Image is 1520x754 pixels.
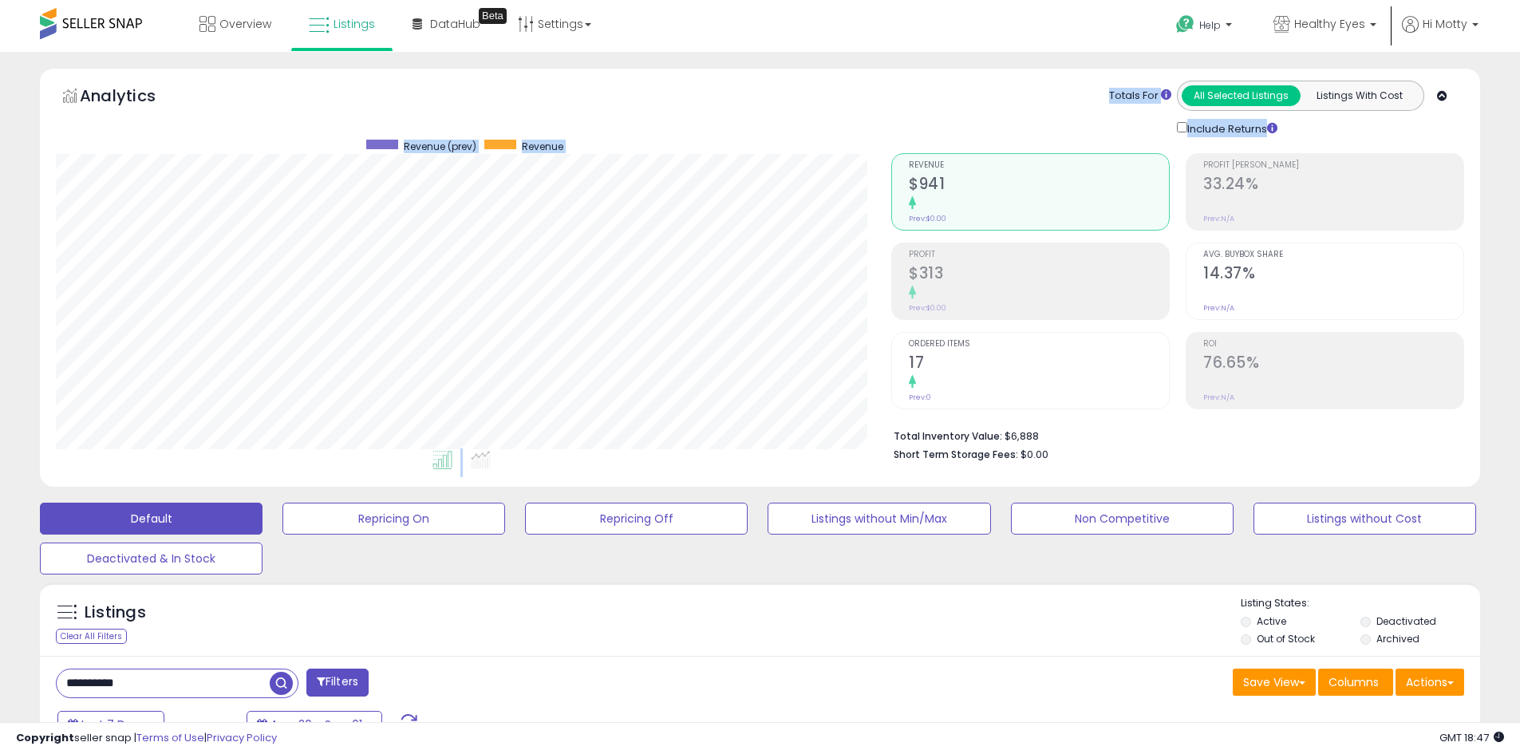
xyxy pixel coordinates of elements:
span: Compared to: [167,718,240,733]
h2: 76.65% [1203,353,1463,375]
button: Repricing On [282,503,505,535]
button: Default [40,503,263,535]
label: Archived [1376,632,1419,645]
button: Actions [1396,669,1464,696]
div: Clear All Filters [56,629,127,644]
span: Columns [1329,674,1379,690]
div: Include Returns [1165,119,1297,137]
a: Privacy Policy [207,730,277,745]
h2: $941 [909,175,1169,196]
span: Avg. Buybox Share [1203,251,1463,259]
button: Non Competitive [1011,503,1234,535]
span: Revenue [522,140,563,153]
button: Aug-26 - Sep-01 [247,711,382,738]
button: Save View [1233,669,1316,696]
small: Prev: $0.00 [909,303,946,313]
div: Tooltip anchor [479,8,507,24]
small: Prev: N/A [1203,393,1234,402]
button: Listings without Min/Max [768,503,990,535]
span: Help [1199,18,1221,32]
span: ROI [1203,340,1463,349]
a: Terms of Use [136,730,204,745]
span: Profit [PERSON_NAME] [1203,161,1463,170]
h5: Listings [85,602,146,624]
button: Filters [306,669,369,697]
p: Listing States: [1241,596,1480,611]
span: Ordered Items [909,340,1169,349]
li: $6,888 [894,425,1452,444]
i: Get Help [1175,14,1195,34]
strong: Copyright [16,730,74,745]
div: seller snap | | [16,731,277,746]
label: Deactivated [1376,614,1436,628]
small: Prev: N/A [1203,303,1234,313]
span: 2025-09-9 18:47 GMT [1439,730,1504,745]
b: Short Term Storage Fees: [894,448,1018,461]
span: Revenue [909,161,1169,170]
button: Listings without Cost [1254,503,1476,535]
div: Totals For [1109,89,1171,104]
button: Repricing Off [525,503,748,535]
span: Revenue (prev) [404,140,476,153]
h5: Analytics [80,85,187,111]
span: Healthy Eyes [1294,16,1365,32]
small: Prev: N/A [1203,214,1234,223]
label: Out of Stock [1257,632,1315,645]
span: Overview [219,16,271,32]
h2: 17 [909,353,1169,375]
span: $0.00 [1021,447,1048,462]
span: Profit [909,251,1169,259]
button: Listings With Cost [1300,85,1419,106]
h2: $313 [909,264,1169,286]
span: Last 7 Days [81,716,144,732]
h2: 33.24% [1203,175,1463,196]
button: Last 7 Days [57,711,164,738]
span: Aug-26 - Sep-01 [270,716,362,732]
a: Help [1163,2,1248,52]
label: Active [1257,614,1286,628]
button: Columns [1318,669,1393,696]
small: Prev: $0.00 [909,214,946,223]
small: Prev: 0 [909,393,931,402]
a: Hi Motty [1402,16,1479,52]
span: Listings [334,16,375,32]
b: Total Inventory Value: [894,429,1002,443]
button: Deactivated & In Stock [40,543,263,574]
span: Hi Motty [1423,16,1467,32]
button: All Selected Listings [1182,85,1301,106]
h2: 14.37% [1203,264,1463,286]
span: DataHub [430,16,480,32]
